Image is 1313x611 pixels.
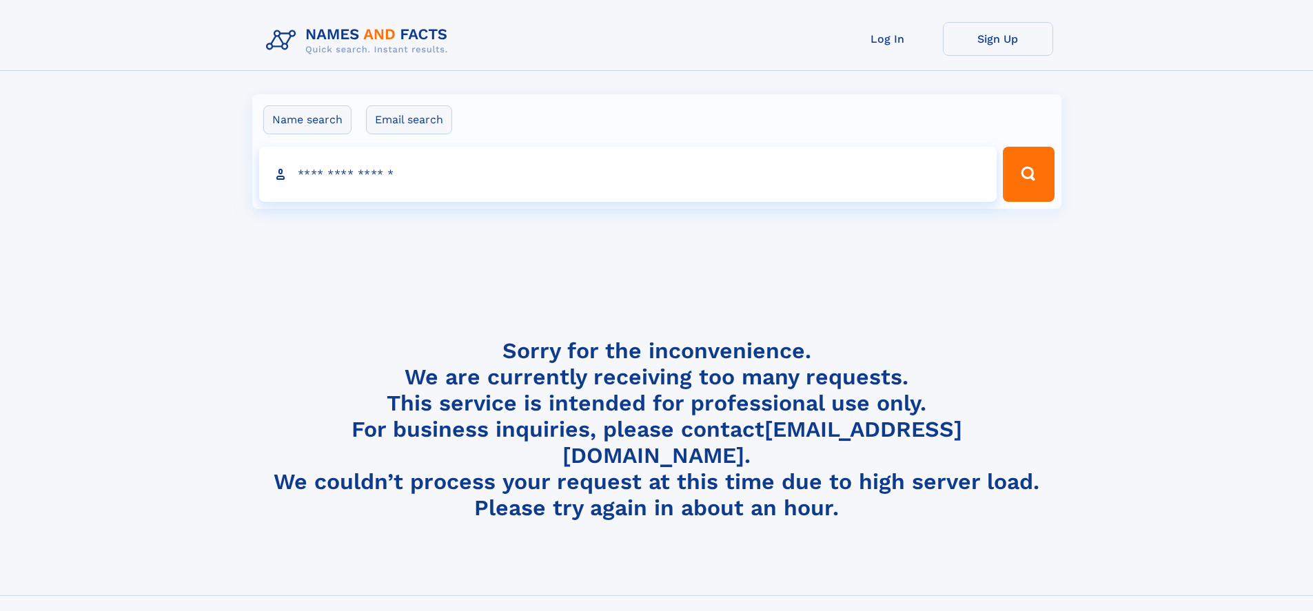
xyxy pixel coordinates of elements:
[562,416,962,468] a: [EMAIL_ADDRESS][DOMAIN_NAME]
[263,105,352,134] label: Name search
[366,105,452,134] label: Email search
[1003,147,1054,202] button: Search Button
[261,22,459,59] img: Logo Names and Facts
[261,338,1053,521] h4: Sorry for the inconvenience. We are currently receiving too many requests. This service is intend...
[833,22,943,56] a: Log In
[259,147,997,202] input: search input
[943,22,1053,56] a: Sign Up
